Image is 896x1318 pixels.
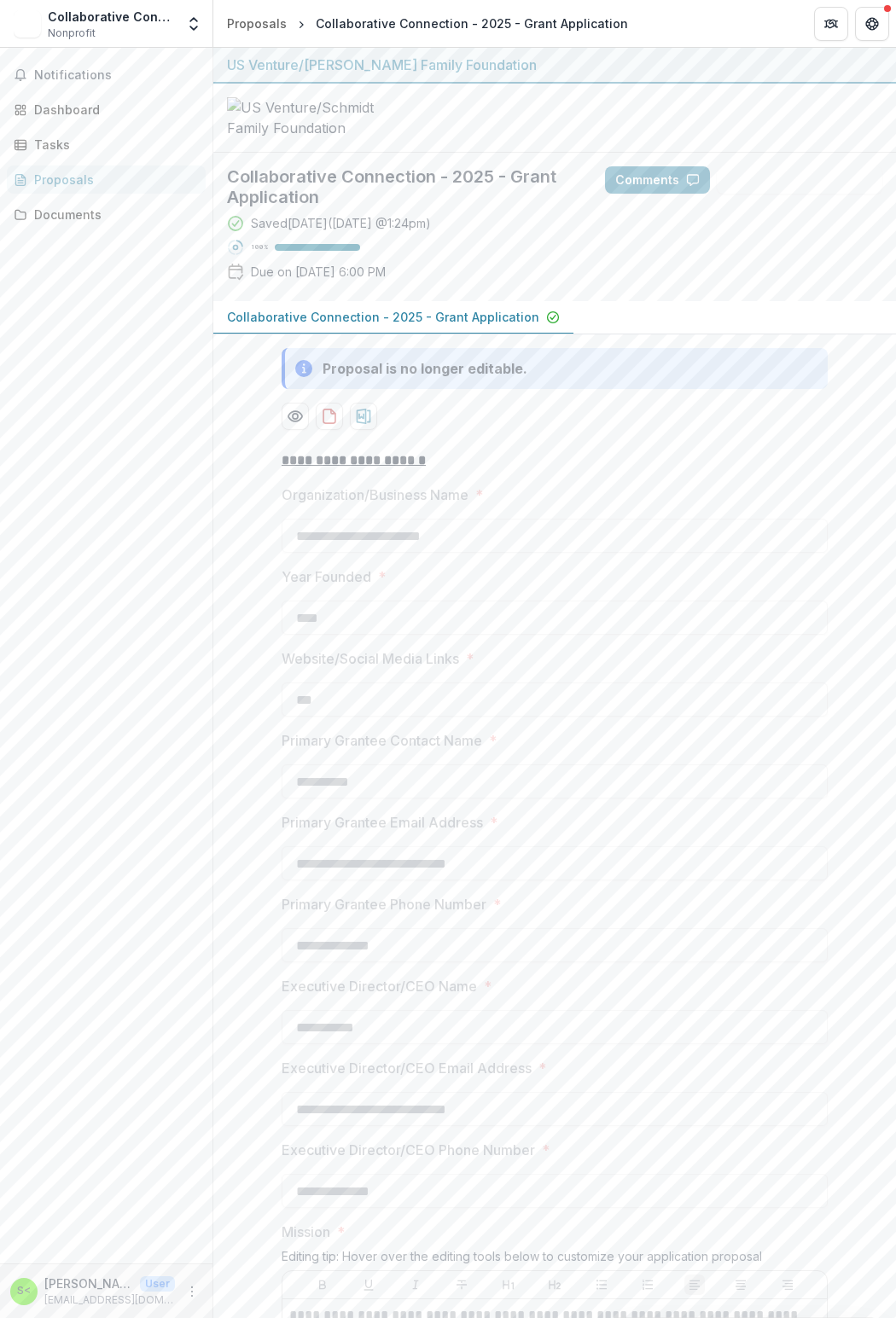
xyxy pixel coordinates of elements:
div: US Venture/[PERSON_NAME] Family Foundation [227,55,882,75]
a: Tasks [7,131,206,159]
p: Website/Social Media Links [282,648,459,669]
div: Editing tip: Hover over the editing tools below to customize your application proposal [282,1249,828,1270]
div: Saved [DATE] ( [DATE] @ 1:24pm ) [251,214,431,232]
button: Underline [358,1274,379,1295]
a: Proposals [7,165,206,194]
p: User [140,1276,175,1292]
p: Executive Director/CEO Phone Number [282,1140,535,1160]
nav: breadcrumb [220,11,635,36]
button: Notifications [7,61,206,89]
img: Collaborative Connection [14,10,41,38]
button: Open entity switcher [182,7,206,41]
p: Primary Grantee Phone Number [282,894,486,914]
p: Primary Grantee Contact Name [282,730,482,751]
div: Proposals [34,171,192,189]
a: Proposals [220,11,294,36]
button: More [182,1281,202,1302]
div: Sara Brown <sebrown@winnebagocountywi.gov> [17,1286,31,1297]
h2: Collaborative Connection - 2025 - Grant Application [227,166,578,207]
button: Preview cae32e59-ce6b-4988-af3c-a0f15652fffa-0.pdf [282,403,309,430]
p: Organization/Business Name [282,485,468,505]
button: Bullet List [591,1274,612,1295]
div: Collaborative Connection [48,8,175,26]
p: Year Founded [282,566,371,587]
button: Align Left [684,1274,705,1295]
button: Get Help [855,7,889,41]
button: Partners [814,7,848,41]
button: Ordered List [637,1274,658,1295]
a: Dashboard [7,96,206,124]
p: [PERSON_NAME] <[EMAIL_ADDRESS][DOMAIN_NAME]> [44,1274,133,1292]
button: Italicize [405,1274,426,1295]
button: download-proposal [350,403,377,430]
button: Heading 2 [544,1274,565,1295]
div: Tasks [34,136,192,154]
p: Collaborative Connection - 2025 - Grant Application [227,308,539,326]
button: download-proposal [316,403,343,430]
div: Proposals [227,15,287,32]
p: Executive Director/CEO Name [282,976,477,996]
p: 100 % [251,241,268,253]
span: Notifications [34,68,199,83]
button: Heading 1 [498,1274,519,1295]
button: Strike [451,1274,472,1295]
p: Executive Director/CEO Email Address [282,1058,532,1078]
button: Answer Suggestions [717,166,882,194]
button: Bold [312,1274,333,1295]
span: Nonprofit [48,26,96,41]
div: Proposal is no longer editable. [323,358,527,379]
p: Due on [DATE] 6:00 PM [251,263,386,281]
button: Align Right [777,1274,798,1295]
button: Align Center [730,1274,751,1295]
p: Mission [282,1222,330,1242]
p: Primary Grantee Email Address [282,812,483,833]
p: [EMAIL_ADDRESS][DOMAIN_NAME] [44,1292,175,1308]
div: Documents [34,206,192,224]
div: Dashboard [34,101,192,119]
img: US Venture/Schmidt Family Foundation [227,97,398,138]
div: Collaborative Connection - 2025 - Grant Application [316,15,628,32]
button: Comments [605,166,710,194]
a: Documents [7,200,206,229]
